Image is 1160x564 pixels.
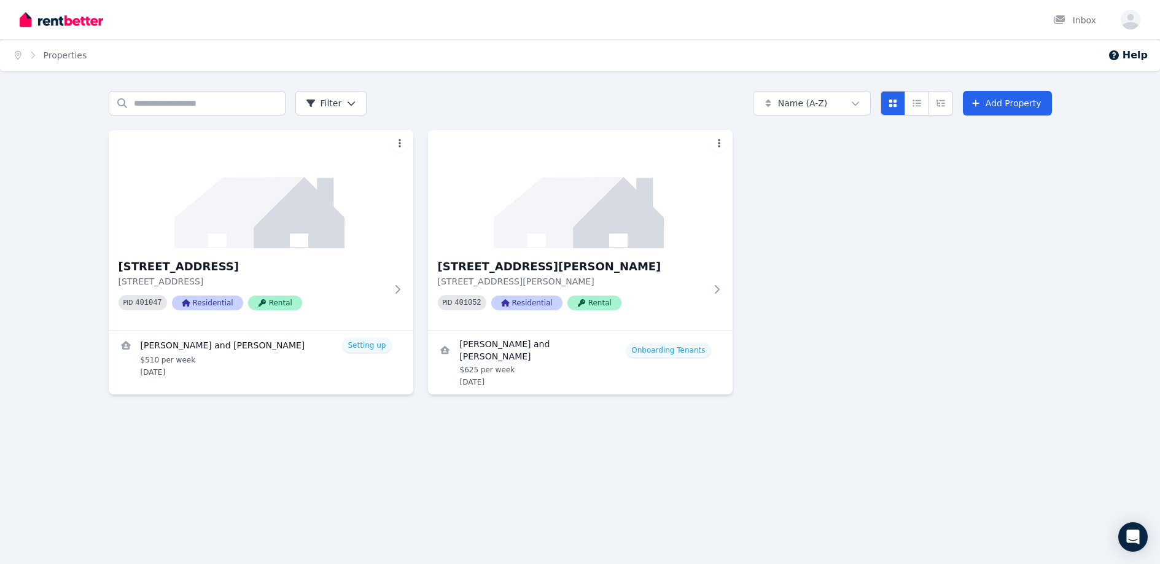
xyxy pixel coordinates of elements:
button: Help [1108,48,1148,63]
button: Filter [295,91,367,116]
button: More options [391,135,408,152]
code: 401047 [135,299,162,307]
span: Filter [306,97,342,109]
code: 401052 [454,299,481,307]
button: Expanded list view [928,91,953,116]
button: Compact list view [905,91,929,116]
a: View details for Diana Birnbaum and Jordan Newell [428,331,733,394]
a: View details for Gemma Avenell and Samuel Hall [109,331,413,385]
a: Properties [44,50,87,60]
div: Inbox [1053,14,1096,26]
button: More options [710,135,728,152]
small: PID [443,299,453,306]
p: [STREET_ADDRESS] [119,275,386,288]
h3: [STREET_ADDRESS] [119,258,386,275]
button: Card view [881,91,905,116]
h3: [STREET_ADDRESS][PERSON_NAME] [438,258,706,275]
img: 4/8 Shirley St, Indooroopilly [428,130,733,248]
span: Name (A-Z) [778,97,828,109]
div: Open Intercom Messenger [1118,522,1148,552]
span: Residential [172,296,243,310]
span: Residential [491,296,562,310]
div: View options [881,91,953,116]
p: [STREET_ADDRESS][PERSON_NAME] [438,275,706,288]
span: Rental [567,296,621,310]
span: Rental [248,296,302,310]
img: 2/61 Maryvale St, Toowong [109,130,413,248]
a: Add Property [963,91,1052,116]
small: PID [123,299,133,306]
img: RentBetter [20,10,103,29]
button: Name (A-Z) [753,91,871,116]
a: 2/61 Maryvale St, Toowong[STREET_ADDRESS][STREET_ADDRESS]PID 401047ResidentialRental [109,130,413,330]
a: 4/8 Shirley St, Indooroopilly[STREET_ADDRESS][PERSON_NAME][STREET_ADDRESS][PERSON_NAME]PID 401052... [428,130,733,330]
